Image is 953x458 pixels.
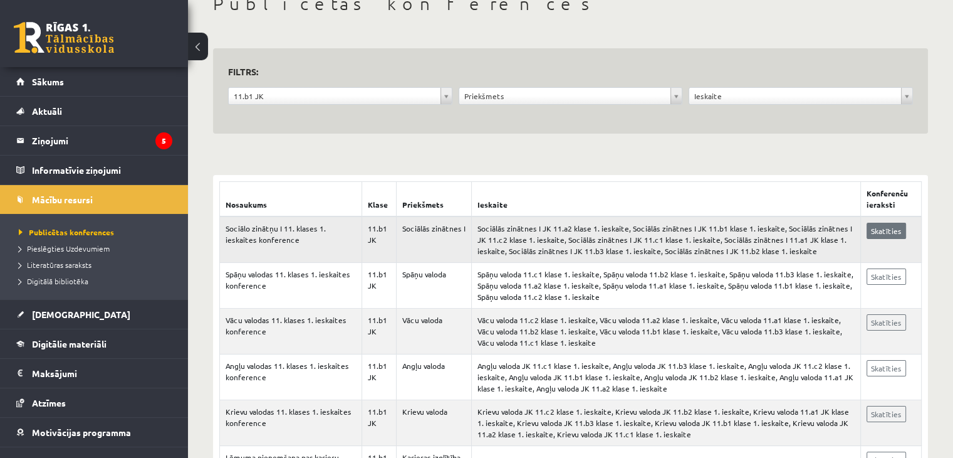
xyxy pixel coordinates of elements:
a: [DEMOGRAPHIC_DATA] [16,300,172,329]
span: Atzīmes [32,397,66,408]
td: 11.b1 JK [362,309,396,354]
td: Krievu valoda JK 11.c2 klase 1. ieskaite, Krievu valoda JK 11.b2 klase 1. ieskaite, Krievu valoda... [472,400,860,446]
td: 11.b1 JK [362,263,396,309]
a: Skatīties [867,360,906,376]
span: [DEMOGRAPHIC_DATA] [32,309,130,320]
td: Spāņu valodas 11. klases 1. ieskaites konference [220,263,362,309]
td: Angļu valodas 11. klases 1. ieskaites konference [220,354,362,400]
a: Priekšmets [459,88,682,104]
td: 11.b1 JK [362,354,396,400]
a: Skatīties [867,406,906,422]
span: Digitālie materiāli [32,338,107,349]
span: Aktuāli [32,105,62,117]
span: Publicētas konferences [19,227,114,237]
td: Spāņu valoda 11.c1 klase 1. ieskaite, Spāņu valoda 11.b2 klase 1. ieskaite, Spāņu valoda 11.b3 kl... [472,263,860,309]
a: Ieskaite [689,88,912,104]
span: Sākums [32,76,64,87]
td: Krievu valodas 11. klases 1. ieskaites konference [220,400,362,446]
a: Informatīvie ziņojumi [16,156,172,184]
th: Ieskaite [472,182,860,217]
span: Motivācijas programma [32,427,131,438]
a: Digitālie materiāli [16,329,172,358]
a: Maksājumi [16,359,172,388]
a: Publicētas konferences [19,226,175,238]
th: Klase [362,182,396,217]
td: Angļu valoda JK 11.c1 klase 1. ieskaite, Angļu valoda JK 11.b3 klase 1. ieskaite, Angļu valoda JK... [472,354,860,400]
td: Sociālās zinātnes I JK 11.a2 klase 1. ieskaite, Sociālās zinātnes I JK 11.b1 klase 1. ieskaite, S... [472,216,860,263]
td: Sociālās zinātnes I [396,216,471,263]
a: Pieslēgties Uzdevumiem [19,243,175,254]
th: Konferenču ieraksti [860,182,921,217]
a: Literatūras saraksts [19,259,175,270]
a: Sākums [16,67,172,96]
td: Angļu valoda [396,354,471,400]
legend: Ziņojumi [32,126,172,155]
a: 11.b1 JK [229,88,452,104]
span: Ieskaite [694,88,896,104]
a: Ziņojumi5 [16,126,172,155]
h3: Filtrs: [228,63,898,80]
td: Sociālo zinātņu I 11. klases 1. ieskaites konference [220,216,362,263]
th: Priekšmets [396,182,471,217]
a: Atzīmes [16,388,172,417]
a: Motivācijas programma [16,418,172,447]
a: Skatīties [867,314,906,331]
a: Digitālā bibliotēka [19,275,175,287]
a: Rīgas 1. Tālmācības vidusskola [14,22,114,53]
a: Skatīties [867,269,906,285]
legend: Informatīvie ziņojumi [32,156,172,184]
a: Mācību resursi [16,185,172,214]
span: Mācību resursi [32,194,93,205]
td: Vācu valodas 11. klases 1. ieskaites konference [220,309,362,354]
td: Spāņu valoda [396,263,471,309]
td: 11.b1 JK [362,400,396,446]
span: Literatūras saraksts [19,260,91,270]
span: Priekšmets [464,88,666,104]
i: 5 [155,132,172,149]
a: Aktuāli [16,97,172,125]
span: 11.b1 JK [234,88,435,104]
td: Krievu valoda [396,400,471,446]
span: Pieslēgties Uzdevumiem [19,243,110,253]
a: Skatīties [867,223,906,239]
legend: Maksājumi [32,359,172,388]
td: Vācu valoda 11.c2 klase 1. ieskaite, Vācu valoda 11.a2 klase 1. ieskaite, Vācu valoda 11.a1 klase... [472,309,860,354]
td: 11.b1 JK [362,216,396,263]
th: Nosaukums [220,182,362,217]
td: Vācu valoda [396,309,471,354]
span: Digitālā bibliotēka [19,276,88,286]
